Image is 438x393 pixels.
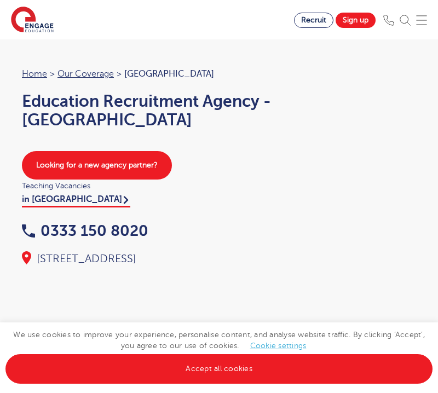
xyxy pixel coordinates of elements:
[5,331,433,373] span: We use cookies to improve your experience, personalise content, and analyse website traffic. By c...
[22,194,130,207] a: in [GEOGRAPHIC_DATA]
[250,342,307,350] a: Cookie settings
[22,222,148,239] a: 0333 150 8020
[336,13,376,28] a: Sign up
[416,15,427,26] img: Mobile Menu
[124,69,214,79] span: [GEOGRAPHIC_DATA]
[22,67,416,81] nav: breadcrumb
[5,354,433,384] a: Accept all cookies
[301,16,326,24] span: Recruit
[22,251,416,267] div: [STREET_ADDRESS]
[22,69,47,79] a: Home
[400,15,411,26] img: Search
[57,69,114,79] a: Our coverage
[22,92,416,129] h1: Education Recruitment Agency - [GEOGRAPHIC_DATA]
[22,180,416,192] span: Teaching Vacancies
[117,69,122,79] span: >
[22,151,172,180] a: Looking for a new agency partner?
[50,69,55,79] span: >
[11,7,54,34] img: Engage Education
[294,13,333,28] a: Recruit
[383,15,394,26] img: Phone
